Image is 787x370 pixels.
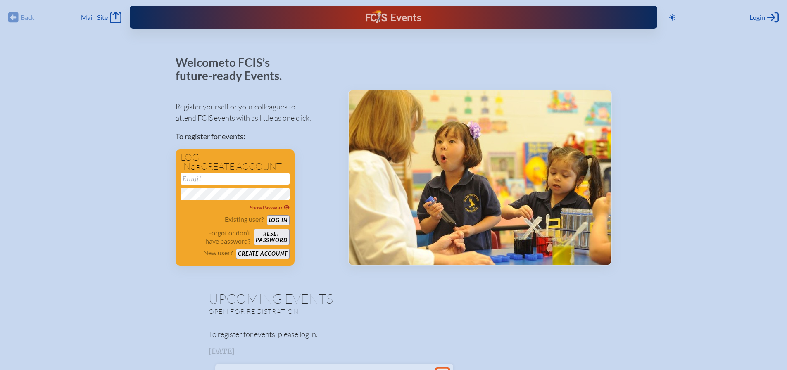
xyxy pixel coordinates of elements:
p: New user? [203,249,233,257]
button: Create account [236,249,289,259]
span: Login [749,13,765,21]
p: Open for registration [209,307,427,315]
div: FCIS Events — Future ready [275,10,512,25]
p: Existing user? [225,215,264,223]
p: To register for events, please log in. [209,329,579,340]
span: Main Site [81,13,108,21]
p: To register for events: [176,131,335,142]
button: Resetpassword [254,229,289,245]
p: Register yourself or your colleagues to attend FCIS events with as little as one click. [176,101,335,123]
h3: [DATE] [209,347,579,356]
h1: Log in create account [181,153,290,171]
p: Forgot or don’t have password? [181,229,251,245]
p: Welcome to FCIS’s future-ready Events. [176,56,291,82]
span: or [190,163,201,171]
input: Email [181,173,290,185]
span: Show Password [250,204,290,211]
a: Main Site [81,12,121,23]
h1: Upcoming Events [209,292,579,305]
img: Events [349,90,611,265]
button: Log in [267,215,290,225]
